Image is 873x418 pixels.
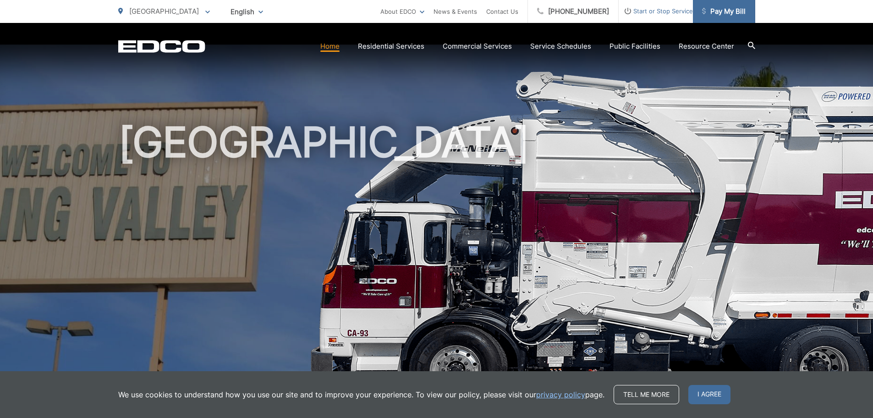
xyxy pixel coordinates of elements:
a: Home [320,41,340,52]
a: Tell me more [614,385,679,404]
a: Contact Us [486,6,518,17]
a: Residential Services [358,41,424,52]
a: About EDCO [380,6,424,17]
h1: [GEOGRAPHIC_DATA] [118,119,755,410]
span: I agree [688,385,730,404]
span: English [224,4,270,20]
a: Commercial Services [443,41,512,52]
a: Public Facilities [609,41,660,52]
a: Resource Center [679,41,734,52]
span: Pay My Bill [702,6,746,17]
span: [GEOGRAPHIC_DATA] [129,7,199,16]
a: News & Events [434,6,477,17]
p: We use cookies to understand how you use our site and to improve your experience. To view our pol... [118,389,604,400]
a: Service Schedules [530,41,591,52]
a: privacy policy [536,389,585,400]
a: EDCD logo. Return to the homepage. [118,40,205,53]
